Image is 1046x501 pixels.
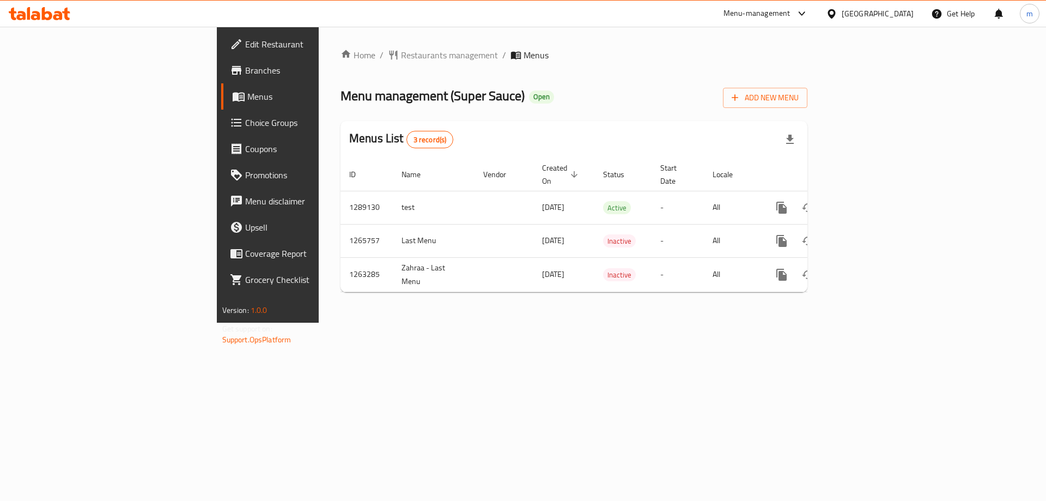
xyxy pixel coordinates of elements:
div: Inactive [603,268,636,281]
span: Get support on: [222,322,272,336]
td: - [652,191,704,224]
span: Upsell [245,221,383,234]
a: Coverage Report [221,240,392,267]
span: Menu disclaimer [245,195,383,208]
span: Active [603,202,631,214]
div: Open [529,90,554,104]
span: Inactive [603,269,636,281]
td: All [704,191,760,224]
span: Coupons [245,142,383,155]
td: Zahraa - Last Menu [393,257,475,292]
nav: breadcrumb [340,49,807,62]
div: Active [603,201,631,214]
a: Restaurants management [388,49,498,62]
a: Menus [221,83,392,110]
span: [DATE] [542,200,564,214]
div: Export file [777,126,803,153]
span: Name [402,168,435,181]
span: Start Date [660,161,691,188]
span: Edit Restaurant [245,38,383,51]
a: Promotions [221,162,392,188]
span: Promotions [245,168,383,182]
div: Menu-management [723,7,790,20]
span: Branches [245,64,383,77]
button: Change Status [795,228,821,254]
button: more [769,195,795,221]
li: / [502,49,506,62]
td: Last Menu [393,224,475,257]
span: Open [529,92,554,101]
div: Inactive [603,234,636,248]
span: Grocery Checklist [245,273,383,286]
a: Coupons [221,136,392,162]
span: m [1026,8,1033,20]
td: All [704,224,760,257]
span: Inactive [603,235,636,248]
span: Menus [524,49,549,62]
td: - [652,224,704,257]
a: Support.OpsPlatform [222,333,291,347]
span: Menu management ( Super Sauce ) [340,83,525,108]
td: - [652,257,704,292]
button: more [769,228,795,254]
span: Version: [222,303,249,317]
span: Choice Groups [245,116,383,129]
span: 3 record(s) [407,135,453,145]
span: Restaurants management [401,49,498,62]
span: [DATE] [542,233,564,248]
span: 1.0.0 [251,303,267,317]
a: Choice Groups [221,110,392,136]
div: Total records count [406,131,454,148]
span: Created On [542,161,581,188]
a: Upsell [221,214,392,240]
a: Edit Restaurant [221,31,392,57]
button: Change Status [795,195,821,221]
table: enhanced table [340,158,882,292]
button: Add New Menu [723,88,807,108]
span: ID [349,168,370,181]
td: test [393,191,475,224]
span: Coverage Report [245,247,383,260]
span: [DATE] [542,267,564,281]
span: Vendor [483,168,520,181]
a: Grocery Checklist [221,267,392,293]
span: Locale [713,168,747,181]
td: All [704,257,760,292]
th: Actions [760,158,882,191]
span: Menus [247,90,383,103]
a: Branches [221,57,392,83]
a: Menu disclaimer [221,188,392,214]
button: more [769,262,795,288]
div: [GEOGRAPHIC_DATA] [842,8,914,20]
h2: Menus List [349,130,453,148]
span: Status [603,168,638,181]
span: Add New Menu [732,91,799,105]
button: Change Status [795,262,821,288]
